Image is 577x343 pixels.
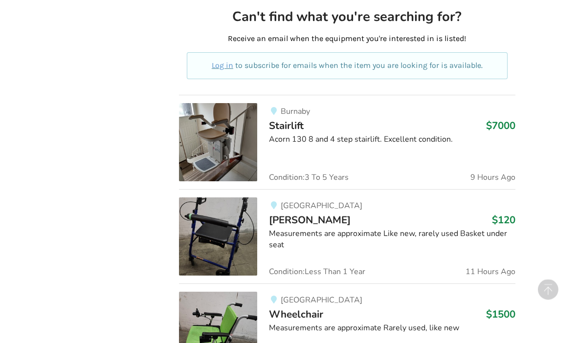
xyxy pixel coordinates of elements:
span: Condition: Less Than 1 Year [269,268,365,276]
div: Acorn 130 8 and 4 step stairlift. Excellent condition. [269,134,515,146]
img: mobility-stairlift [179,104,257,182]
a: mobility-walker[GEOGRAPHIC_DATA][PERSON_NAME]$120Measurements are approximate Like new, rarely us... [179,190,515,284]
span: [GEOGRAPHIC_DATA] [281,295,362,306]
img: mobility-walker [179,198,257,276]
span: 11 Hours Ago [466,268,515,276]
a: Log in [212,61,233,70]
a: mobility-stairliftBurnabyStairlift$7000Acorn 130 8 and 4 step stairlift. Excellent condition.Cond... [179,95,515,190]
p: Receive an email when the equipment you're interested in is listed! [187,34,507,45]
h3: $120 [492,214,515,227]
h2: Can't find what you're searching for? [187,9,507,26]
h3: $1500 [486,308,515,321]
span: Stairlift [269,119,304,133]
span: [GEOGRAPHIC_DATA] [281,201,362,212]
span: Condition: 3 To 5 Years [269,174,349,182]
div: Measurements are approximate Like new, rarely used Basket under seat [269,229,515,251]
span: [PERSON_NAME] [269,214,351,227]
h3: $7000 [486,120,515,132]
div: Measurements are approximate Rarely used, like new [269,323,515,334]
span: 9 Hours Ago [470,174,515,182]
p: to subscribe for emails when the item you are looking for is available. [199,61,495,72]
span: Burnaby [281,107,310,117]
span: Wheelchair [269,308,323,322]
